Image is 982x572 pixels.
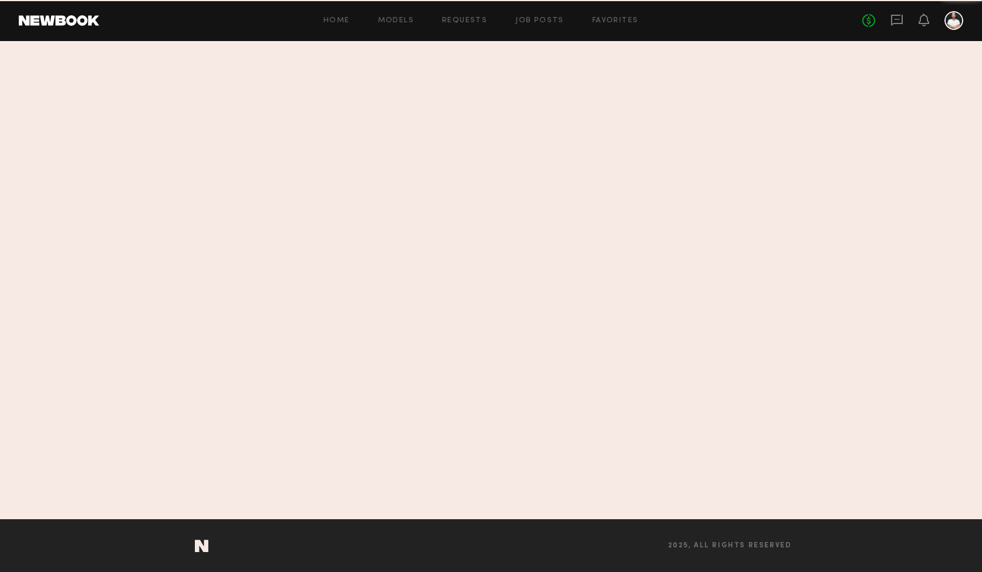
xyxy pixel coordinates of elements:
a: Home [323,17,350,25]
a: Favorites [592,17,639,25]
a: Models [378,17,414,25]
span: 2025, all rights reserved [668,542,792,550]
a: Requests [442,17,487,25]
a: Job Posts [515,17,564,25]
